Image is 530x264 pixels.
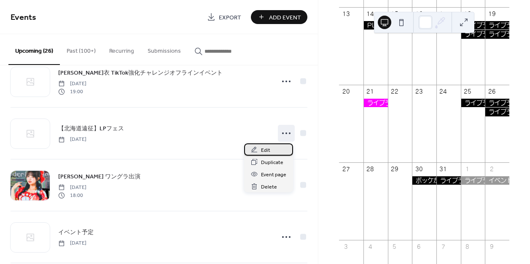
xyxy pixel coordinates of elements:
div: 17 [439,10,447,18]
div: 6 [415,243,422,251]
div: 19 [488,10,495,18]
div: ライブ予定 [485,108,509,116]
span: 18:00 [58,191,86,199]
span: Events [11,9,36,26]
a: 【北海道遠征】LPフェス [58,124,124,133]
div: 7 [439,243,447,251]
a: Export [201,10,248,24]
div: 29 [391,166,398,173]
div: 15 [391,10,398,18]
div: 9 [488,243,495,251]
button: Add Event [251,10,307,24]
div: 26 [488,88,495,95]
div: 28 [366,166,374,173]
div: 5 [391,243,398,251]
div: ライブ予定 [461,99,485,107]
div: 13 [342,10,350,18]
button: Submissions [141,34,188,64]
div: 31 [439,166,447,173]
div: ライブ予定 [436,176,461,185]
a: イベント予定 [58,227,94,237]
a: [PERSON_NAME]衣 TikTok強化チャレンジオフラインイベント [58,68,223,78]
span: Duplicate [261,158,283,167]
span: Export [219,13,241,22]
div: ライブ予定 [363,99,388,107]
div: 4 [366,243,374,251]
button: Past (100+) [60,34,102,64]
div: 27 [342,166,350,173]
span: [DATE] [58,184,86,191]
span: 19:00 [58,88,86,95]
div: イベント予定 [485,176,509,185]
div: ライブ予定 [485,30,509,38]
div: 18 [464,10,471,18]
div: 1 [464,166,471,173]
div: 24 [439,88,447,95]
span: [DATE] [58,240,86,247]
div: PLUMLIVE #102 [363,21,388,30]
div: 21 [366,88,374,95]
span: Delete [261,183,277,191]
div: 25 [464,88,471,95]
div: ライブ予定 [461,30,485,38]
div: 2 [488,166,495,173]
span: Edit [261,146,270,155]
span: Add Event [269,13,301,22]
div: 30 [415,166,422,173]
div: ポッケからハロウィン！ [412,176,436,185]
span: [PERSON_NAME]衣 TikTok強化チャレンジオフラインイベント [58,69,223,78]
div: 3 [342,243,350,251]
div: ライブ予定 [485,99,509,107]
div: ライブ予定 [485,21,509,30]
a: [PERSON_NAME] ワングラ出演 [58,172,140,181]
div: 23 [415,88,422,95]
span: [DATE] [58,80,86,88]
div: ライブ予定 [461,176,485,185]
div: 8 [464,243,471,251]
div: 16 [415,10,422,18]
span: [DATE] [58,136,86,143]
div: 14 [366,10,374,18]
span: イベント予定 [58,228,94,237]
span: Event page [261,170,286,179]
div: 20 [342,88,350,95]
button: Recurring [102,34,141,64]
div: 22 [391,88,398,95]
button: Upcoming (26) [8,34,60,65]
